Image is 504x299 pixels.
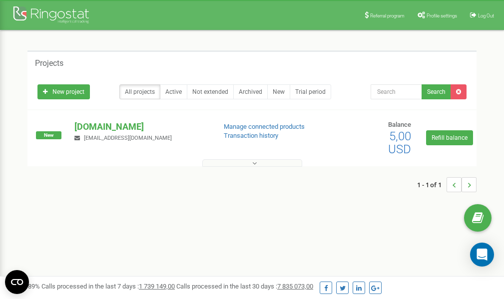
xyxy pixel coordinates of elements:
[160,84,187,99] a: Active
[233,84,268,99] a: Archived
[426,130,473,145] a: Refill balance
[370,13,405,18] span: Referral program
[187,84,234,99] a: Not extended
[139,283,175,290] u: 1 739 149,00
[388,121,411,128] span: Balance
[427,13,457,18] span: Profile settings
[224,123,305,130] a: Manage connected products
[37,84,90,99] a: New project
[478,13,494,18] span: Log Out
[371,84,422,99] input: Search
[176,283,313,290] span: Calls processed in the last 30 days :
[119,84,160,99] a: All projects
[224,132,278,139] a: Transaction history
[388,129,411,156] span: 5,00 USD
[84,135,172,141] span: [EMAIL_ADDRESS][DOMAIN_NAME]
[277,283,313,290] u: 7 835 073,00
[35,59,63,68] h5: Projects
[290,84,331,99] a: Trial period
[5,270,29,294] button: Open CMP widget
[470,243,494,267] div: Open Intercom Messenger
[417,177,447,192] span: 1 - 1 of 1
[267,84,290,99] a: New
[417,167,477,202] nav: ...
[422,84,451,99] button: Search
[36,131,61,139] span: New
[41,283,175,290] span: Calls processed in the last 7 days :
[74,120,207,133] p: [DOMAIN_NAME]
